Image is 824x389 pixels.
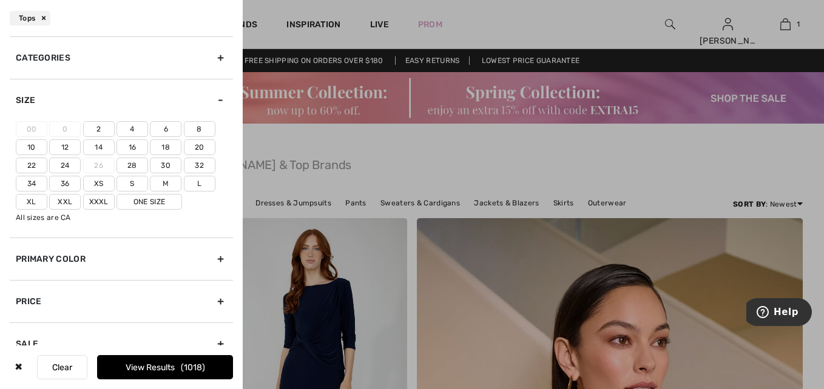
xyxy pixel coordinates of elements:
label: Xxl [49,194,81,210]
label: 2 [83,121,115,137]
label: 12 [49,139,81,155]
label: Xs [83,176,115,191]
div: Sale [10,322,233,365]
label: 14 [83,139,115,155]
label: 00 [16,121,47,137]
label: 26 [83,158,115,173]
div: Tops [10,11,50,25]
label: 10 [16,139,47,155]
label: 6 [150,121,181,137]
label: 4 [117,121,148,137]
label: Xl [16,194,47,210]
label: 36 [49,176,81,191]
label: 18 [150,139,181,155]
label: One Size [117,194,182,210]
label: L [184,176,215,191]
label: M [150,176,181,191]
label: S [117,176,148,191]
div: Size [10,79,233,121]
iframe: Opens a widget where you can find more information [746,298,812,328]
label: Xxxl [83,194,115,210]
div: Price [10,280,233,322]
label: 28 [117,158,148,173]
div: All sizes are CA [16,212,233,223]
button: Clear [37,355,87,379]
label: 22 [16,158,47,173]
button: View Results1018 [97,355,233,379]
label: 20 [184,139,215,155]
label: 16 [117,139,148,155]
div: ✖ [10,355,27,379]
label: 30 [150,158,181,173]
span: 1018 [181,362,205,373]
div: Categories [10,36,233,79]
div: Primary Color [10,238,233,280]
label: 34 [16,176,47,191]
label: 8 [184,121,215,137]
label: 0 [49,121,81,137]
label: 24 [49,158,81,173]
label: 32 [184,158,215,173]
